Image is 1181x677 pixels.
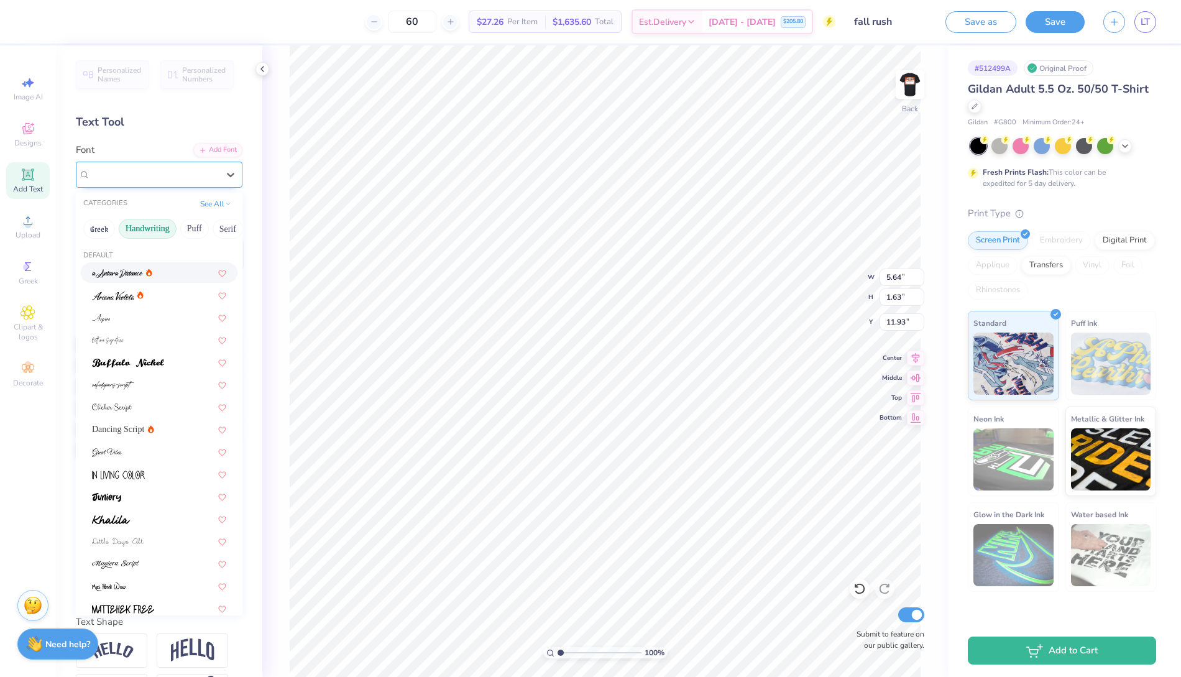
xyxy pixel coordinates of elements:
[6,322,50,342] span: Clipart & logos
[196,198,235,210] button: See All
[902,103,918,114] div: Back
[14,92,43,102] span: Image AI
[90,642,134,659] img: Arc
[1032,231,1091,250] div: Embroidery
[880,394,902,402] span: Top
[1134,11,1156,33] a: LT
[945,11,1016,33] button: Save as
[994,117,1016,128] span: # G800
[92,583,126,591] img: Mas Pendi Wow
[92,515,130,524] img: Khalila
[968,81,1149,96] span: Gildan Adult 5.5 Oz. 50/50 T-Shirt
[973,316,1006,329] span: Standard
[968,231,1028,250] div: Screen Print
[92,423,144,436] span: Dancing Script
[16,230,40,240] span: Upload
[477,16,503,29] span: $27.26
[92,605,154,614] img: MATTEHEK FREE
[709,16,776,29] span: [DATE] - [DATE]
[880,413,902,422] span: Bottom
[83,198,127,209] div: CATEGORIES
[171,638,214,662] img: Arch
[1071,316,1097,329] span: Puff Ink
[92,359,164,367] img: Buffalo Nickel
[968,256,1018,275] div: Applique
[1071,428,1151,490] img: Metallic & Glitter Ink
[850,629,924,651] label: Submit to feature on our public gallery.
[898,72,922,97] img: Back
[193,143,242,157] div: Add Font
[13,184,43,194] span: Add Text
[182,66,226,83] span: Personalized Numbers
[92,381,134,390] img: cafedeparis-script
[1095,231,1155,250] div: Digital Print
[968,206,1156,221] div: Print Type
[845,9,936,34] input: Untitled Design
[76,615,242,629] div: Text Shape
[973,412,1004,425] span: Neon Ink
[92,292,134,300] img: Ariana Violeta
[92,493,121,502] img: Juniory
[1022,117,1085,128] span: Minimum Order: 24 +
[92,314,110,323] img: Aspire
[880,354,902,362] span: Center
[92,448,122,457] img: Great Vibes
[1021,256,1071,275] div: Transfers
[1026,11,1085,33] button: Save
[1071,333,1151,395] img: Puff Ink
[76,143,94,157] label: Font
[973,524,1054,586] img: Glow in the Dark Ink
[1071,524,1151,586] img: Water based Ink
[76,114,242,131] div: Text Tool
[968,281,1028,300] div: Rhinestones
[639,16,686,29] span: Est. Delivery
[973,333,1054,395] img: Standard
[213,219,243,239] button: Serif
[119,219,177,239] button: Handwriting
[507,16,538,29] span: Per Item
[83,219,115,239] button: Greek
[983,167,1136,189] div: This color can be expedited for 5 day delivery.
[553,16,591,29] span: $1,635.60
[14,138,42,148] span: Designs
[783,17,803,26] span: $205.80
[1071,508,1128,521] span: Water based Ink
[968,637,1156,665] button: Add to Cart
[973,508,1044,521] span: Glow in the Dark Ink
[973,428,1054,490] img: Neon Ink
[45,638,90,650] strong: Need help?
[388,11,436,33] input: – –
[13,378,43,388] span: Decorate
[180,219,209,239] button: Puff
[983,167,1049,177] strong: Fresh Prints Flash:
[1024,60,1093,76] div: Original Proof
[98,66,142,83] span: Personalized Names
[1071,412,1144,425] span: Metallic & Glitter Ink
[92,538,144,546] img: Little Days Alt
[595,16,613,29] span: Total
[92,560,139,569] img: Magiera Script
[92,471,145,479] img: In Living Color
[19,276,38,286] span: Greek
[92,336,124,345] img: Bettina Signature
[1113,256,1142,275] div: Foil
[968,117,988,128] span: Gildan
[92,269,143,278] img: a Antara Distance
[92,403,132,412] img: Clicker Script
[1075,256,1110,275] div: Vinyl
[645,647,664,658] span: 100 %
[968,60,1018,76] div: # 512499A
[1141,15,1150,29] span: LT
[880,374,902,382] span: Middle
[76,251,242,261] div: Default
